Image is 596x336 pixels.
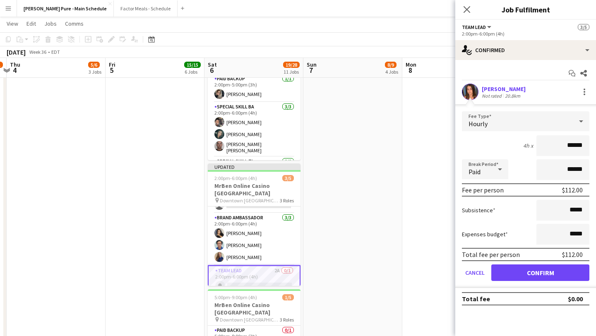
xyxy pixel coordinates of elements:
[307,61,317,68] span: Sun
[220,197,280,204] span: Downtown [GEOGRAPHIC_DATA]
[462,250,520,259] div: Total fee per person
[44,20,57,27] span: Jobs
[208,74,300,102] app-card-role: Paid Backup1/12:00pm-5:00pm (3h)[PERSON_NAME]
[282,175,294,181] span: 3/5
[462,31,589,37] div: 2:00pm-6:00pm (4h)
[220,317,280,323] span: Downtown [GEOGRAPHIC_DATA]
[462,24,486,30] span: Team Lead
[208,163,300,286] app-job-card: Updated2:00pm-6:00pm (4h)3/5MrBen Online Casino [GEOGRAPHIC_DATA] Downtown [GEOGRAPHIC_DATA]3 Rol...
[62,18,87,29] a: Comms
[462,206,495,214] label: Subsistence
[17,0,114,17] button: [PERSON_NAME] Pure - Main Schedule
[523,142,533,149] div: 4h x
[208,102,300,157] app-card-role: Special Skill BA3/32:00pm-6:00pm (4h)[PERSON_NAME][PERSON_NAME][PERSON_NAME] [PERSON_NAME]
[462,24,493,30] button: Team Lead
[455,40,596,60] div: Confirmed
[282,294,294,300] span: 1/5
[41,18,60,29] a: Jobs
[562,250,583,259] div: $112.00
[208,38,300,160] app-job-card: 2:00pm-6:00pm (4h)5/5MrBen Online Casino [GEOGRAPHIC_DATA] Downtown [GEOGRAPHIC_DATA]3 RolesPaid ...
[26,20,36,27] span: Edit
[455,4,596,15] h3: Job Fulfilment
[280,317,294,323] span: 3 Roles
[503,93,522,99] div: 20.8km
[23,18,39,29] a: Edit
[208,157,300,185] app-card-role: Special Skill TL1/1
[305,65,317,75] span: 7
[208,301,300,316] h3: MrBen Online Casino [GEOGRAPHIC_DATA]
[108,65,115,75] span: 5
[462,295,490,303] div: Total fee
[385,69,398,75] div: 4 Jobs
[3,18,22,29] a: View
[491,264,589,281] button: Confirm
[283,62,300,68] span: 19/28
[469,120,488,128] span: Hourly
[184,62,201,68] span: 15/15
[280,197,294,204] span: 3 Roles
[65,20,84,27] span: Comms
[568,295,583,303] div: $0.00
[51,49,60,55] div: EDT
[114,0,178,17] button: Factor Meals - Schedule
[27,49,48,55] span: Week 36
[207,65,217,75] span: 6
[208,213,300,265] app-card-role: Brand Ambassador3/32:00pm-6:00pm (4h)[PERSON_NAME][PERSON_NAME][PERSON_NAME]
[185,69,200,75] div: 6 Jobs
[404,65,416,75] span: 8
[208,182,300,197] h3: MrBen Online Casino [GEOGRAPHIC_DATA]
[214,175,257,181] span: 2:00pm-6:00pm (4h)
[208,265,300,295] app-card-role: Team Lead2A0/12:00pm-6:00pm (4h)
[578,24,589,30] span: 3/5
[9,65,20,75] span: 4
[208,163,300,170] div: Updated
[385,62,397,68] span: 8/9
[406,61,416,68] span: Mon
[462,230,508,238] label: Expenses budget
[88,62,100,68] span: 5/6
[10,61,20,68] span: Thu
[462,186,504,194] div: Fee per person
[7,20,18,27] span: View
[482,85,526,93] div: [PERSON_NAME]
[7,48,26,56] div: [DATE]
[562,186,583,194] div: $112.00
[482,93,503,99] div: Not rated
[284,69,299,75] div: 11 Jobs
[214,294,257,300] span: 5:00pm-9:00pm (4h)
[89,69,101,75] div: 3 Jobs
[469,168,481,176] span: Paid
[208,61,217,68] span: Sat
[109,61,115,68] span: Fri
[462,264,488,281] button: Cancel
